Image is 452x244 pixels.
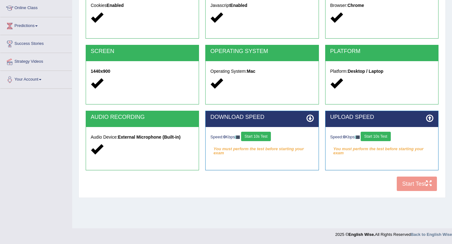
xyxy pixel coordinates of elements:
[343,135,345,139] strong: 0
[118,135,180,140] strong: External Microphone (Built-in)
[241,132,271,141] button: Start 10s Test
[330,69,433,74] h5: Platform:
[348,69,384,74] strong: Desktop / Laptop
[355,135,360,139] img: ajax-loader-fb-connection.gif
[210,48,314,55] h2: OPERATING SYSTEM
[91,135,194,140] h5: Audio Device:
[223,135,226,139] strong: 0
[210,132,314,143] div: Speed: Kbps
[235,135,240,139] img: ajax-loader-fb-connection.gif
[0,35,72,51] a: Success Stories
[210,114,314,120] h2: DOWNLOAD SPEED
[330,132,433,143] div: Speed: Kbps
[361,132,390,141] button: Start 10s Test
[210,3,314,8] h5: Javascript
[330,114,433,120] h2: UPLOAD SPEED
[91,48,194,55] h2: SCREEN
[91,114,194,120] h2: AUDIO RECORDING
[347,3,364,8] strong: Chrome
[91,3,194,8] h5: Cookies
[91,69,110,74] strong: 1440x900
[0,71,72,87] a: Your Account
[230,3,247,8] strong: Enabled
[411,232,452,237] a: Back to English Wise
[330,144,433,154] em: You must perform the test before starting your exam
[0,53,72,69] a: Strategy Videos
[348,232,375,237] strong: English Wise.
[0,17,72,33] a: Predictions
[330,3,433,8] h5: Browser:
[210,144,314,154] em: You must perform the test before starting your exam
[335,228,452,237] div: 2025 © All Rights Reserved
[210,69,314,74] h5: Operating System:
[107,3,124,8] strong: Enabled
[247,69,255,74] strong: Mac
[330,48,433,55] h2: PLATFORM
